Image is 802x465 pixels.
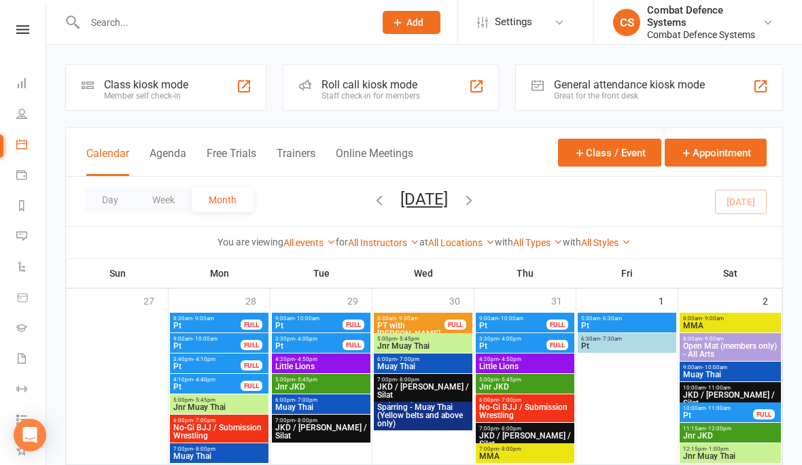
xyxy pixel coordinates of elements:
[143,289,168,311] div: 27
[207,147,256,176] button: Free Trials
[665,139,767,167] button: Appointment
[193,377,215,383] span: - 4:40pm
[499,446,521,452] span: - 8:00pm
[173,322,241,330] span: Pt
[275,417,368,424] span: 7:00pm
[150,147,186,176] button: Agenda
[682,452,778,460] span: Jnr Muay Thai
[193,446,215,452] span: - 8:00pm
[275,397,368,403] span: 6:00pm
[499,397,521,403] span: - 7:00pm
[682,411,754,419] span: Pt
[499,377,521,383] span: - 5:45pm
[16,161,47,192] a: Payments
[173,424,266,440] span: No-Gi BJJ / Submission Wrestling
[85,188,135,212] button: Day
[295,417,317,424] span: - 8:00pm
[173,336,241,342] span: 9:00am
[275,403,368,411] span: Muay Thai
[495,7,532,37] span: Settings
[478,397,572,403] span: 6:00pm
[478,322,547,330] span: Pt
[275,377,368,383] span: 5:00pm
[275,315,343,322] span: 9:00am
[396,315,418,322] span: - 9:30am
[16,69,47,100] a: Dashboard
[546,340,568,350] div: FULL
[498,315,523,322] span: - 10:00am
[275,356,368,362] span: 4:20pm
[169,259,271,288] th: Mon
[444,320,466,330] div: FULL
[16,100,47,131] a: People
[478,446,572,452] span: 7:00pm
[600,336,622,342] span: - 7:30am
[104,91,188,101] div: Member self check-in
[377,356,470,362] span: 6:00pm
[705,405,731,411] span: - 11:00am
[295,377,317,383] span: - 5:45pm
[613,9,640,36] div: CS
[546,320,568,330] div: FULL
[245,289,270,311] div: 28
[321,91,420,101] div: Staff check-in for members
[16,131,47,161] a: Calendar
[478,336,547,342] span: 3:30pm
[343,340,364,350] div: FULL
[383,11,440,34] button: Add
[372,259,474,288] th: Wed
[173,377,241,383] span: 4:10pm
[682,446,778,452] span: 12:15pm
[377,362,470,371] span: Muay Thai
[580,322,674,330] span: Pt
[400,190,448,209] button: [DATE]
[173,356,241,362] span: 3:40pm
[275,336,343,342] span: 3:30pm
[336,147,413,176] button: Online Meetings
[275,322,343,330] span: Pt
[474,259,576,288] th: Thu
[241,320,262,330] div: FULL
[173,342,241,350] span: Pt
[173,383,241,391] span: Pt
[702,336,724,342] span: - 9:00am
[513,237,563,248] a: All Types
[271,259,372,288] th: Tue
[581,237,631,248] a: All Styles
[16,192,47,222] a: Reports
[241,340,262,350] div: FULL
[193,417,215,424] span: - 7:00pm
[705,426,731,432] span: - 12:00pm
[682,315,778,322] span: 8:00am
[192,315,214,322] span: - 9:00am
[449,289,474,311] div: 30
[397,356,419,362] span: - 7:00pm
[294,315,319,322] span: - 10:00am
[173,452,266,460] span: Muay Thai
[478,362,572,371] span: Little Lions
[277,147,315,176] button: Trainers
[295,336,317,342] span: - 4:00pm
[343,320,364,330] div: FULL
[563,237,581,247] strong: with
[173,446,266,452] span: 7:00pm
[682,342,778,358] span: Open Mat (members only) - All Arts
[377,336,470,342] span: 5:00pm
[580,342,674,350] span: Pt
[554,78,705,91] div: General attendance kiosk mode
[682,364,778,371] span: 9:00am
[192,336,217,342] span: - 10:00am
[397,336,419,342] span: - 5:45pm
[495,237,513,247] strong: with
[478,432,572,448] span: JKD / [PERSON_NAME] / Silat
[86,147,129,176] button: Calendar
[478,383,572,391] span: Jnr JKD
[478,356,572,362] span: 4:20pm
[321,78,420,91] div: Roll call kiosk mode
[377,377,470,383] span: 7:00pm
[580,315,674,322] span: 5:30am
[478,342,547,350] span: Pt
[682,391,778,407] span: JKD / [PERSON_NAME] / Silat
[173,315,241,322] span: 8:30am
[499,356,521,362] span: - 4:50pm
